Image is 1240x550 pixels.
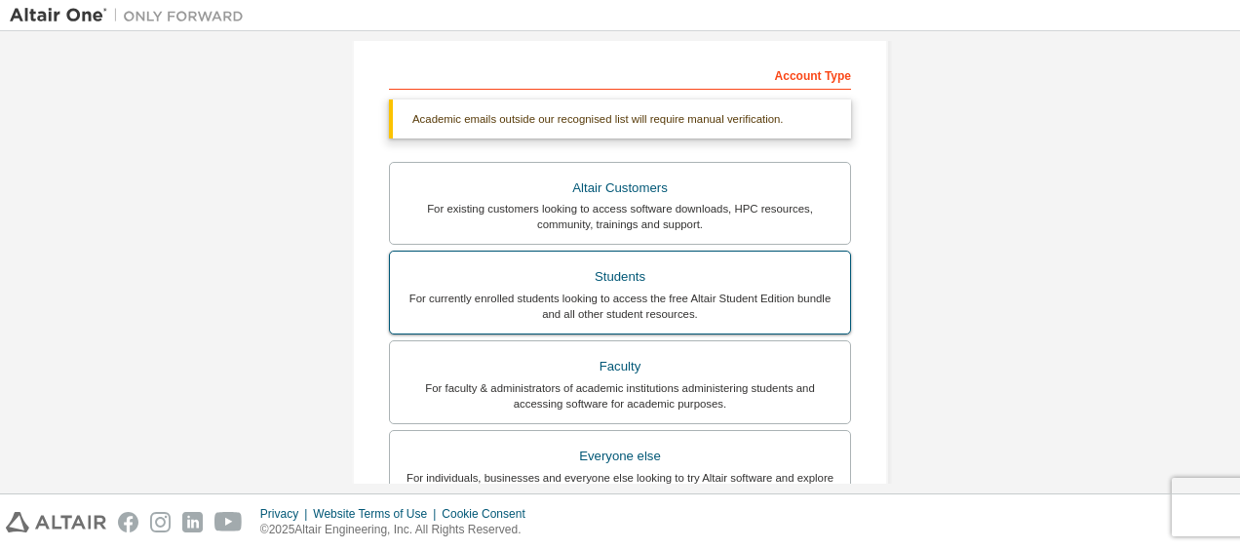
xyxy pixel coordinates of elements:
div: For existing customers looking to access software downloads, HPC resources, community, trainings ... [402,201,838,232]
div: For faculty & administrators of academic institutions administering students and accessing softwa... [402,380,838,412]
div: Everyone else [402,443,838,470]
div: For currently enrolled students looking to access the free Altair Student Edition bundle and all ... [402,291,838,322]
div: For individuals, businesses and everyone else looking to try Altair software and explore our prod... [402,470,838,501]
div: Privacy [260,506,313,522]
div: Academic emails outside our recognised list will require manual verification. [389,99,851,138]
div: Website Terms of Use [313,506,442,522]
div: Account Type [389,59,851,90]
p: © 2025 Altair Engineering, Inc. All Rights Reserved. [260,522,537,538]
img: instagram.svg [150,512,171,532]
div: Students [402,263,838,291]
img: youtube.svg [214,512,243,532]
div: Faculty [402,353,838,380]
img: altair_logo.svg [6,512,106,532]
img: facebook.svg [118,512,138,532]
div: Cookie Consent [442,506,536,522]
img: Altair One [10,6,253,25]
img: linkedin.svg [182,512,203,532]
div: Altair Customers [402,175,838,202]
